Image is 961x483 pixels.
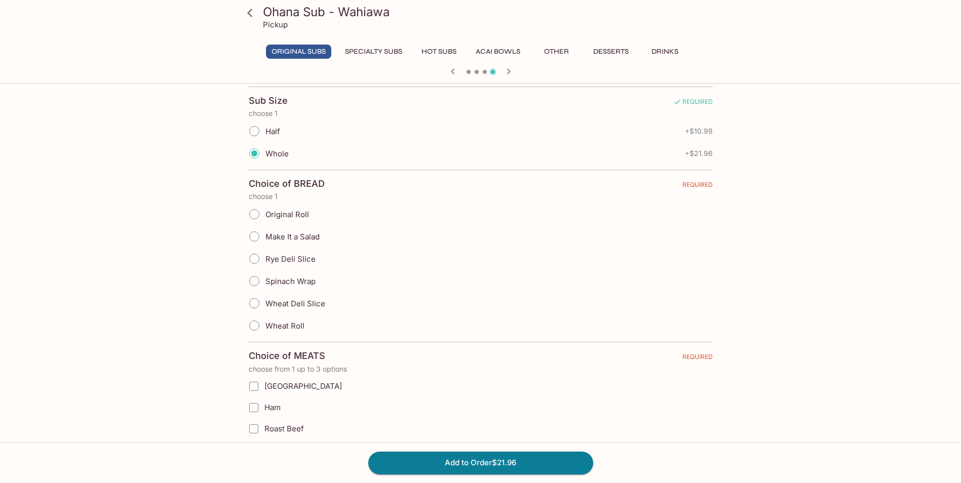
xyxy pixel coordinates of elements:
p: choose 1 [249,109,713,117]
h3: Ohana Sub - Wahiawa [263,4,716,20]
h4: Sub Size [249,95,288,106]
button: Other [534,45,580,59]
p: choose 1 [249,192,713,200]
h4: Choice of MEATS [249,350,325,361]
button: Desserts [588,45,634,59]
h4: Choice of BREAD [249,178,325,189]
button: Hot Subs [416,45,462,59]
span: Original Roll [265,210,309,219]
span: Whole [265,149,289,158]
span: REQUIRED [682,181,713,192]
span: Half [265,127,280,136]
button: Add to Order$21.96 [368,452,593,474]
button: Specialty Subs [339,45,408,59]
span: Wheat Deli Slice [265,299,325,308]
p: Pickup [263,20,288,29]
span: + $10.98 [685,127,713,135]
button: Original Subs [266,45,331,59]
span: REQUIRED [682,353,713,365]
span: + $21.96 [685,149,713,157]
span: Rye Deli Slice [265,254,316,264]
button: Drinks [642,45,688,59]
span: Wheat Roll [265,321,304,331]
span: [GEOGRAPHIC_DATA] [264,381,342,391]
span: Spinach Wrap [265,276,316,286]
span: Make It a Salad [265,232,320,241]
span: Ham [264,402,281,412]
span: REQUIRED [673,98,713,109]
button: Acai Bowls [470,45,526,59]
span: Roast Beef [264,424,304,433]
p: choose from 1 up to 3 options [249,365,713,373]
